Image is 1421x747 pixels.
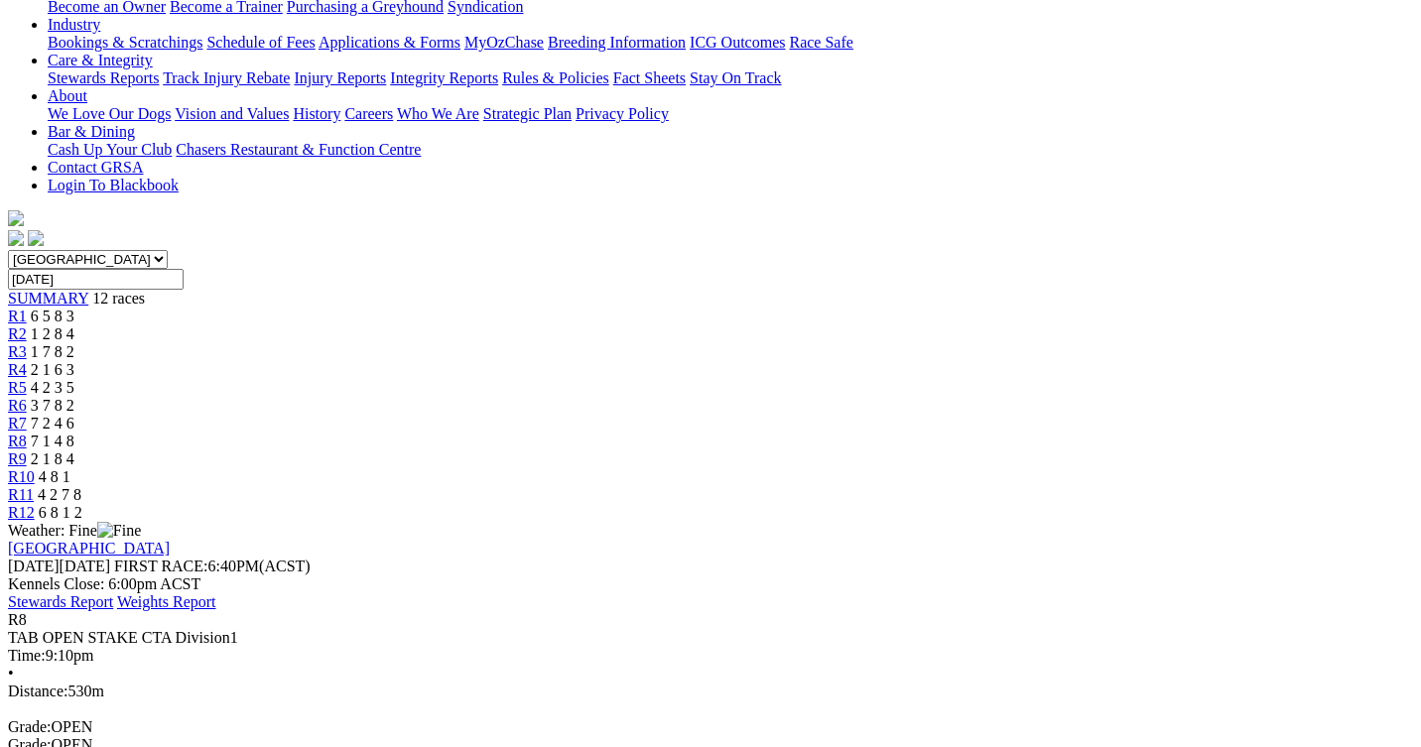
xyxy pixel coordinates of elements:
span: Weather: Fine [8,522,141,539]
a: Breeding Information [548,34,686,51]
span: Distance: [8,683,67,699]
div: 9:10pm [8,647,1398,665]
span: 7 2 4 6 [31,415,74,432]
span: 7 1 4 8 [31,433,74,449]
a: Race Safe [789,34,852,51]
div: TAB OPEN STAKE CTA Division1 [8,629,1398,647]
a: R12 [8,504,35,521]
span: 3 7 8 2 [31,397,74,414]
span: Time: [8,647,46,664]
a: SUMMARY [8,290,88,307]
span: 1 7 8 2 [31,343,74,360]
a: History [293,105,340,122]
a: Stewards Report [8,593,113,610]
a: Login To Blackbook [48,177,179,193]
a: Stay On Track [690,69,781,86]
img: logo-grsa-white.png [8,210,24,226]
a: Injury Reports [294,69,386,86]
div: Industry [48,34,1398,52]
img: facebook.svg [8,230,24,246]
span: 6 8 1 2 [39,504,82,521]
span: R8 [8,611,27,628]
a: Strategic Plan [483,105,572,122]
span: FIRST RACE: [114,558,207,574]
a: R6 [8,397,27,414]
span: 4 2 3 5 [31,379,74,396]
a: R4 [8,361,27,378]
div: Care & Integrity [48,69,1398,87]
img: twitter.svg [28,230,44,246]
span: [DATE] [8,558,60,574]
span: • [8,665,14,682]
a: Schedule of Fees [206,34,315,51]
span: 4 2 7 8 [38,486,81,503]
a: Industry [48,16,100,33]
span: 4 8 1 [39,468,70,485]
a: Who We Are [397,105,479,122]
a: Vision and Values [175,105,289,122]
div: Bar & Dining [48,141,1398,159]
a: We Love Our Dogs [48,105,171,122]
div: OPEN [8,718,1398,736]
a: Bookings & Scratchings [48,34,202,51]
a: Bar & Dining [48,123,135,140]
span: 1 2 8 4 [31,325,74,342]
a: Applications & Forms [319,34,460,51]
a: Fact Sheets [613,69,686,86]
a: MyOzChase [464,34,544,51]
a: [GEOGRAPHIC_DATA] [8,540,170,557]
a: Stewards Reports [48,69,159,86]
a: R7 [8,415,27,432]
a: Privacy Policy [576,105,669,122]
a: R11 [8,486,34,503]
a: R2 [8,325,27,342]
a: Careers [344,105,393,122]
span: Grade: [8,718,52,735]
div: About [48,105,1398,123]
a: ICG Outcomes [690,34,785,51]
span: 2 1 8 4 [31,450,74,467]
a: About [48,87,87,104]
a: Care & Integrity [48,52,153,68]
span: [DATE] [8,558,110,574]
a: R3 [8,343,27,360]
input: Select date [8,269,184,290]
a: R8 [8,433,27,449]
img: Fine [97,522,141,540]
a: R5 [8,379,27,396]
a: Weights Report [117,593,216,610]
a: Track Injury Rebate [163,69,290,86]
a: R10 [8,468,35,485]
span: 6 5 8 3 [31,308,74,324]
span: 2 1 6 3 [31,361,74,378]
a: Contact GRSA [48,159,143,176]
a: R1 [8,308,27,324]
a: Rules & Policies [502,69,609,86]
span: 6:40PM(ACST) [114,558,311,574]
a: Cash Up Your Club [48,141,172,158]
a: Chasers Restaurant & Function Centre [176,141,421,158]
span: 12 races [92,290,145,307]
div: 530m [8,683,1398,700]
a: R9 [8,450,27,467]
div: Kennels Close: 6:00pm ACST [8,575,1398,593]
a: Integrity Reports [390,69,498,86]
